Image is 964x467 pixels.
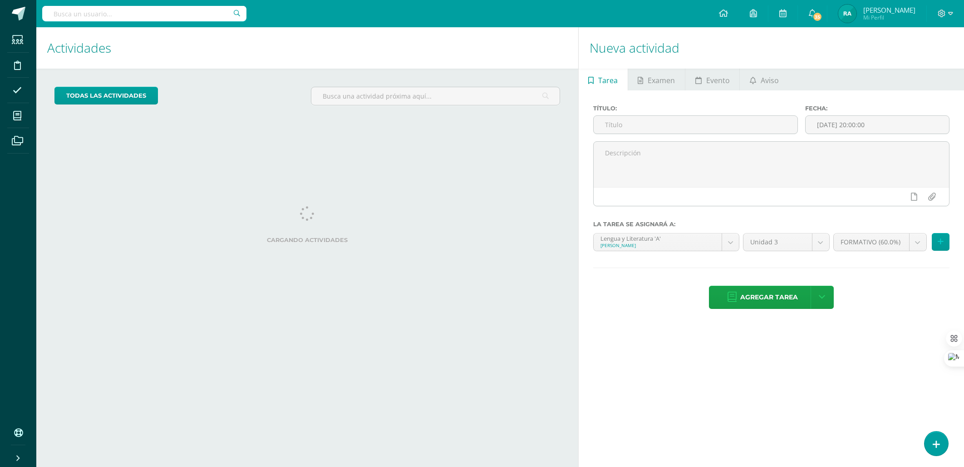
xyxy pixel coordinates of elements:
img: 42a794515383cd36c1593cd70a18a66d.png [838,5,856,23]
a: Evento [685,69,739,90]
a: Examen [628,69,685,90]
a: todas las Actividades [54,87,158,104]
a: FORMATIVO (60.0%) [834,233,926,251]
span: Agregar tarea [740,286,798,308]
a: Lengua y Literatura 'A'[PERSON_NAME] [594,233,739,251]
input: Fecha de entrega [806,116,949,134]
span: 35 [812,12,822,22]
span: [PERSON_NAME] [863,5,915,15]
label: La tarea se asignará a: [593,221,949,228]
span: Mi Perfil [863,14,915,21]
a: Unidad 3 [743,233,829,251]
h1: Actividades [47,27,567,69]
a: Aviso [740,69,788,90]
label: Cargando actividades [54,237,560,243]
input: Título [594,116,797,134]
span: FORMATIVO (60.0%) [841,233,902,251]
input: Busca un usuario... [42,6,246,21]
span: Unidad 3 [750,233,805,251]
span: Evento [706,70,730,91]
label: Fecha: [805,105,949,112]
h1: Nueva actividad [590,27,953,69]
a: Tarea [579,69,628,90]
span: Examen [648,70,675,91]
label: Título: [593,105,798,112]
div: Lengua y Literatura 'A' [600,233,715,242]
input: Busca una actividad próxima aquí... [311,87,560,105]
span: Tarea [598,70,618,91]
span: Aviso [761,70,779,91]
div: [PERSON_NAME] [600,242,715,248]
